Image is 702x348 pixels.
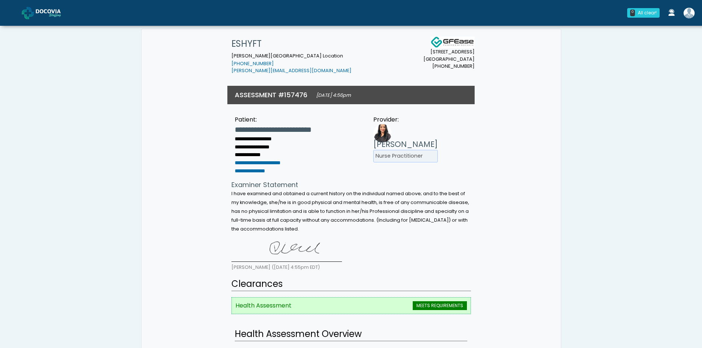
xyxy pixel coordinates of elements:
h4: Examiner Statement [231,181,471,189]
a: 0 All clear! [623,5,664,21]
a: Docovia [22,1,73,25]
img: Docovia [22,7,34,19]
small: [STREET_ADDRESS] [GEOGRAPHIC_DATA] [PHONE_NUMBER] [423,48,475,70]
img: Docovia Staffing Logo [430,36,475,48]
a: [PHONE_NUMBER] [231,60,274,67]
h3: ASSESSMENT #157476 [235,90,307,99]
img: 1Hk3JgAAAAZJREFUAwB57HUNLFRcsgAAAABJRU5ErkJggg== [231,236,342,262]
small: [PERSON_NAME][GEOGRAPHIC_DATA] Location [231,53,352,74]
h2: Clearances [231,277,471,291]
h1: ESHYFT [231,36,352,51]
li: Health Assessment [231,297,471,314]
small: [DATE] 4:56pm [316,92,351,98]
h2: Health Assessment Overview [235,327,467,341]
h3: [PERSON_NAME] [373,139,438,150]
img: Shakerra Crippen [684,8,695,18]
div: 0 [630,10,635,16]
img: Provider image [373,124,392,143]
div: Provider: [373,115,438,124]
span: MEETS REQUIREMENTS [413,301,467,310]
small: I have examined and obtained a current history on the individual named above; and to the best of ... [231,190,469,232]
li: Nurse Practitioner [373,150,438,162]
div: All clear! [638,10,657,16]
small: [PERSON_NAME] ([DATE] 4:55pm EDT) [231,264,320,270]
a: [PERSON_NAME][EMAIL_ADDRESS][DOMAIN_NAME] [231,67,352,74]
div: Patient: [235,115,311,124]
img: Docovia [36,9,73,17]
